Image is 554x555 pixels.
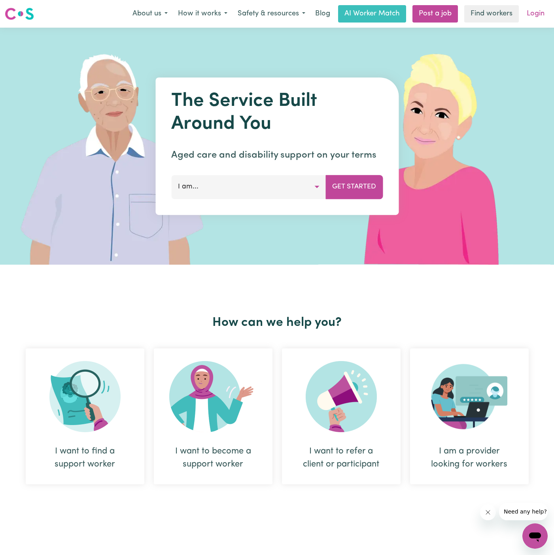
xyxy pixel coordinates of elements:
[431,361,508,432] img: Provider
[171,90,383,135] h1: The Service Built Around You
[171,148,383,162] p: Aged care and disability support on your terms
[429,445,510,471] div: I am a provider looking for workers
[464,5,519,23] a: Find workers
[49,361,121,432] img: Search
[522,5,549,23] a: Login
[522,523,548,549] iframe: Button to launch messaging window
[5,7,34,21] img: Careseekers logo
[127,6,173,22] button: About us
[45,445,125,471] div: I want to find a support worker
[301,445,382,471] div: I want to refer a client or participant
[21,315,533,330] h2: How can we help you?
[171,175,326,199] button: I am...
[338,5,406,23] a: AI Worker Match
[173,445,253,471] div: I want to become a support worker
[173,6,233,22] button: How it works
[233,6,310,22] button: Safety & resources
[412,5,458,23] a: Post a job
[282,348,401,484] div: I want to refer a client or participant
[26,348,144,484] div: I want to find a support worker
[169,361,257,432] img: Become Worker
[154,348,272,484] div: I want to become a support worker
[5,5,34,23] a: Careseekers logo
[410,348,529,484] div: I am a provider looking for workers
[325,175,383,199] button: Get Started
[306,361,377,432] img: Refer
[499,503,548,520] iframe: Message from company
[480,504,496,520] iframe: Close message
[310,5,335,23] a: Blog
